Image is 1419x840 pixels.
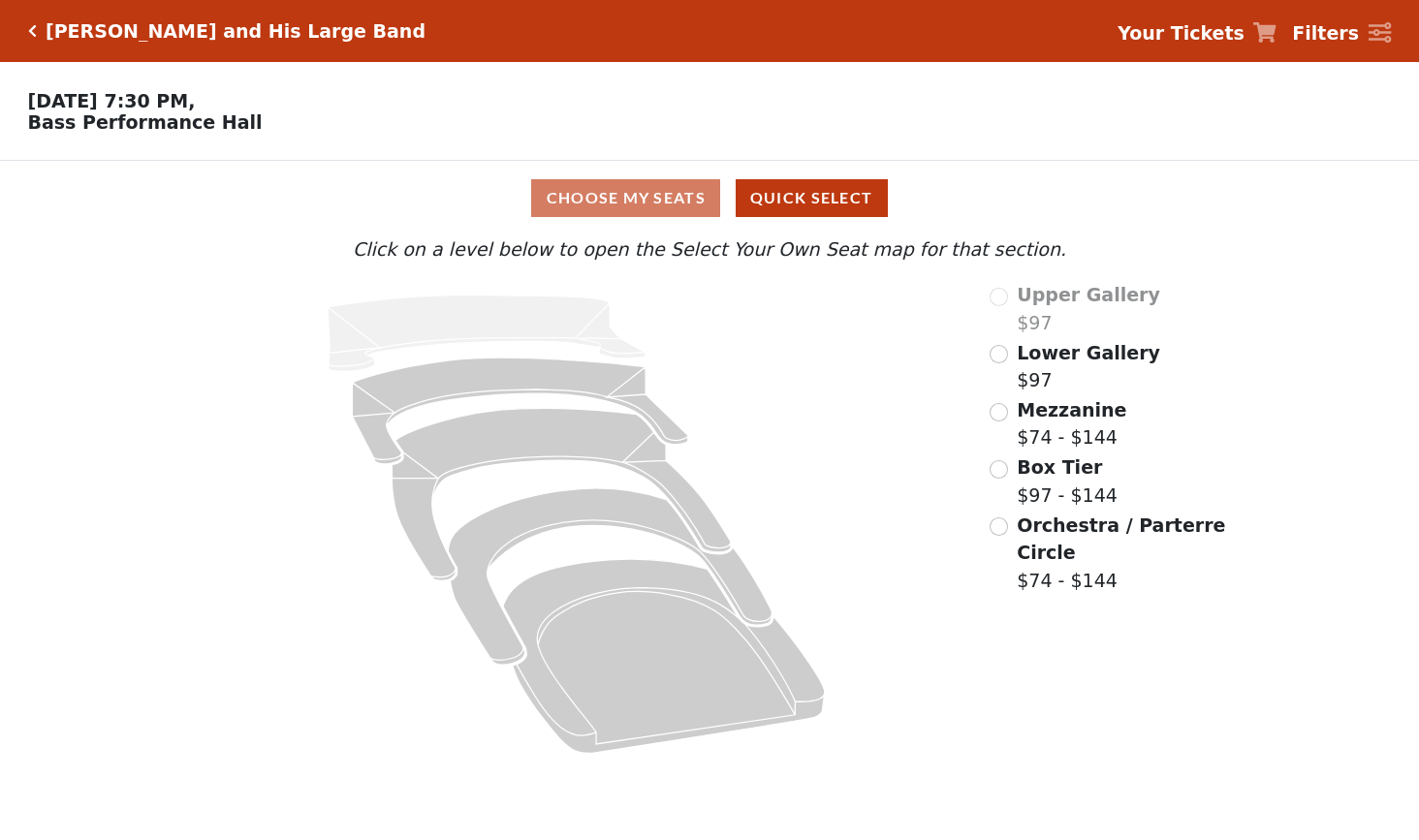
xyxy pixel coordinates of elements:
[1292,22,1359,44] strong: Filters
[1017,399,1126,420] span: Mezzanine
[28,24,37,38] a: Click here to go back to filters
[1017,339,1160,394] label: $97
[46,20,426,43] h5: [PERSON_NAME] and His Large Band
[736,179,888,217] button: Quick Select
[1292,19,1391,47] a: Filters
[1017,456,1102,478] span: Box Tier
[191,235,1228,264] p: Click on a level below to open the Select Your Own Seat map for that section.
[503,559,825,753] path: Orchestra / Parterre Circle - Seats Available: 23
[1017,453,1118,509] label: $97 - $144
[1118,22,1245,44] strong: Your Tickets
[1017,514,1225,564] span: Orchestra / Parterre Circle
[1017,512,1228,595] label: $74 - $144
[1017,342,1160,363] span: Lower Gallery
[353,358,688,464] path: Lower Gallery - Seats Available: 235
[1118,19,1277,47] a: Your Tickets
[1017,284,1160,305] span: Upper Gallery
[328,296,646,372] path: Upper Gallery - Seats Available: 0
[1017,396,1126,451] label: $74 - $144
[1017,281,1160,336] label: $97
